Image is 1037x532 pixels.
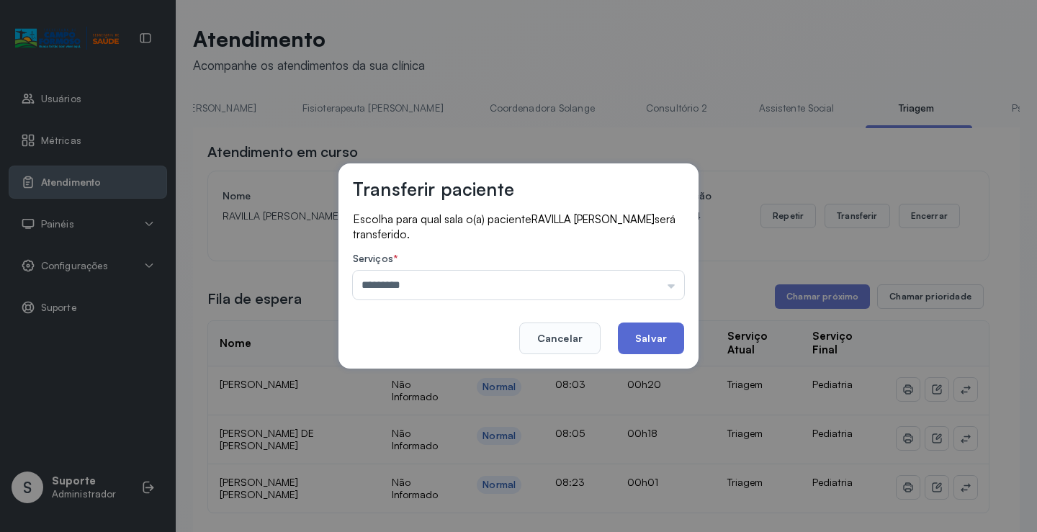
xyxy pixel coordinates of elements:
[618,323,684,354] button: Salvar
[519,323,601,354] button: Cancelar
[353,252,393,264] span: Serviços
[353,178,514,200] h3: Transferir paciente
[353,212,684,241] p: Escolha para qual sala o(a) paciente será transferido.
[531,212,655,226] span: RAVILLA [PERSON_NAME]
